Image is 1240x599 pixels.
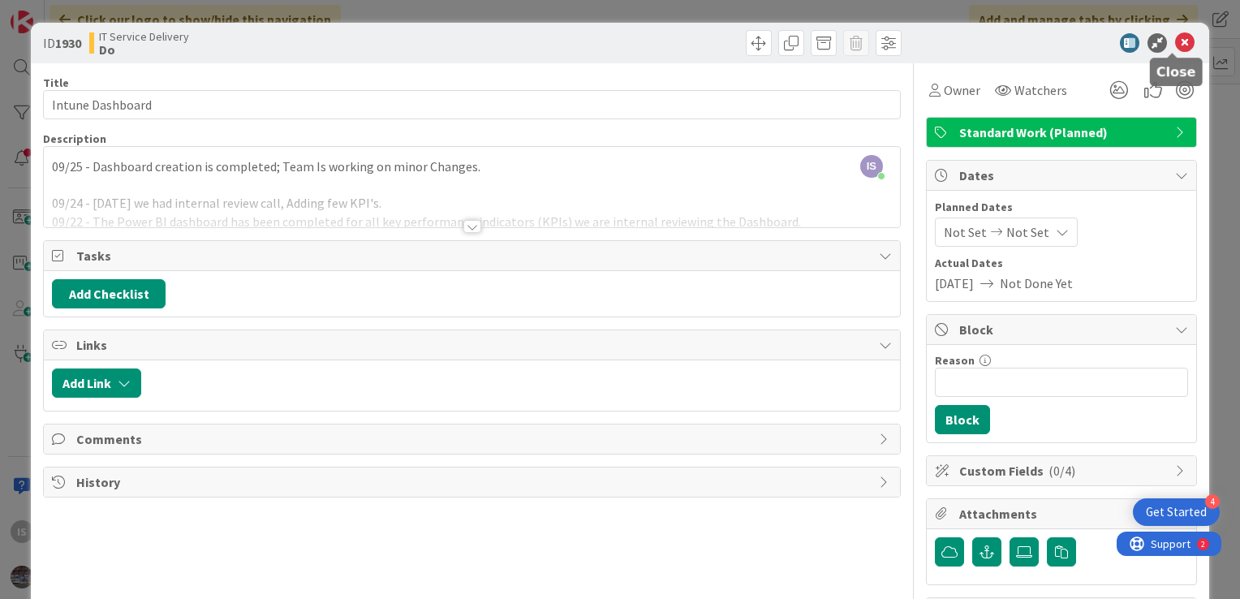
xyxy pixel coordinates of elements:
div: 4 [1205,494,1220,509]
label: Reason [935,353,975,368]
input: type card name here... [43,90,901,119]
span: Actual Dates [935,255,1188,272]
span: Tasks [76,246,871,265]
span: Not Set [944,222,987,242]
span: Owner [944,80,980,100]
button: Block [935,405,990,434]
p: 09/25 - Dashboard creation is completed; Team Is working on minor Changes. [52,157,892,176]
span: Attachments [959,504,1167,524]
div: 2 [84,6,88,19]
span: Block [959,320,1167,339]
span: Description [43,131,106,146]
span: Standard Work (Planned) [959,123,1167,142]
div: Open Get Started checklist, remaining modules: 4 [1133,498,1220,526]
span: Planned Dates [935,199,1188,216]
span: Custom Fields [959,461,1167,480]
span: Dates [959,166,1167,185]
span: Not Done Yet [1000,274,1073,293]
span: Comments [76,429,871,449]
span: ( 0/4 ) [1048,463,1075,479]
span: History [76,472,871,492]
button: Add Checklist [52,279,166,308]
span: ID [43,33,81,53]
h5: Close [1156,64,1196,80]
span: Not Set [1006,222,1049,242]
span: Support [34,2,74,22]
span: IS [860,155,883,178]
b: Do [99,43,189,56]
span: IT Service Delivery [99,30,189,43]
label: Title [43,75,69,90]
span: Watchers [1014,80,1067,100]
button: Add Link [52,368,141,398]
span: [DATE] [935,274,974,293]
div: Get Started [1146,504,1207,520]
span: Links [76,335,871,355]
b: 1930 [55,35,81,51]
